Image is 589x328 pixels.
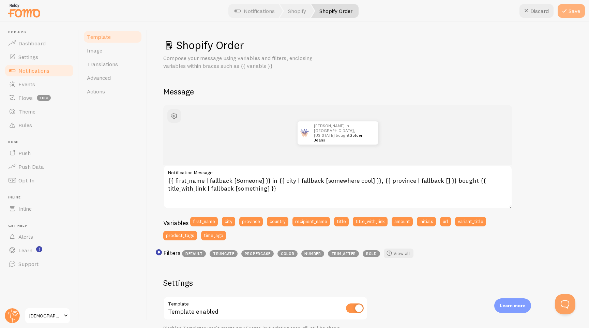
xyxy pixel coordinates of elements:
span: Push [8,140,74,145]
span: Get Help [8,224,74,228]
span: Events [18,81,35,88]
span: Translations [87,61,118,68]
span: bold [363,250,380,257]
img: fomo-relay-logo-orange.svg [7,2,41,19]
a: Settings [4,50,74,64]
button: title_with_link [353,217,388,226]
a: Push Data [4,160,74,174]
span: Flows [18,94,33,101]
img: Fomo [298,126,311,140]
span: Inline [8,195,74,200]
span: propercase [241,250,274,257]
a: Advanced [83,71,142,85]
h1: Shopify Order [163,38,573,52]
span: beta [37,95,51,101]
span: Advanced [87,74,111,81]
h3: Filters [163,249,180,257]
a: Learn [4,243,74,257]
svg: <p>Watch New Feature Tutorials!</p> [36,246,42,252]
a: Inline [4,202,74,215]
span: Settings [18,54,38,60]
span: number [301,250,324,257]
span: Pop-ups [8,30,74,34]
span: trim_after [328,250,359,257]
a: Notifications [4,64,74,77]
span: Actions [87,88,105,95]
a: Dashboard [4,36,74,50]
button: amount [392,217,413,226]
div: Learn more [494,298,531,313]
span: default [182,250,206,257]
span: Template [87,33,111,40]
span: Opt-In [18,177,34,184]
a: Flows beta [4,91,74,105]
button: variant_title [455,217,486,226]
a: Push [4,146,74,160]
button: city [222,217,235,226]
a: Opt-In [4,174,74,187]
span: Support [18,260,39,267]
a: Translations [83,57,142,71]
span: [DEMOGRAPHIC_DATA] [29,312,62,320]
iframe: Help Scout Beacon - Open [555,294,575,314]
button: country [267,217,288,226]
svg: <p>Use filters like | propercase to change CITY to City in your templates</p> [156,249,162,255]
span: Notifications [18,67,49,74]
div: Template enabled [163,296,368,321]
button: first_name [190,217,218,226]
span: Image [87,47,102,54]
a: Alerts [4,230,74,243]
button: province [239,217,263,226]
a: Golden Jeans [314,133,363,143]
span: truncate [210,250,238,257]
a: [DEMOGRAPHIC_DATA] [25,308,71,324]
button: time_ago [201,231,226,240]
a: Image [83,44,142,57]
button: title [334,217,349,226]
a: View all [384,249,413,258]
span: Inline [18,205,32,212]
span: color [277,250,298,257]
a: Events [4,77,74,91]
a: Rules [4,118,74,132]
h3: Variables [163,219,188,227]
a: Actions [83,85,142,98]
a: Theme [4,105,74,118]
span: Alerts [18,233,33,240]
p: [PERSON_NAME] in [GEOGRAPHIC_DATA], [US_STATE] bought [314,121,371,145]
span: Push Data [18,163,44,170]
button: url [440,217,451,226]
h2: Message [163,86,573,97]
span: Dashboard [18,40,46,47]
span: Theme [18,108,35,115]
a: Template [83,30,142,44]
button: recipient_name [292,217,330,226]
button: initials [417,217,436,226]
p: Learn more [500,302,526,309]
h2: Settings [163,278,368,288]
label: Notification Message [163,165,512,177]
span: Rules [18,122,32,129]
span: Learn [18,247,32,254]
button: product_tags [163,231,197,240]
p: Compose your message using variables and filters, enclosing variables within braces such as {{ va... [163,54,327,70]
span: Push [18,150,31,156]
a: Support [4,257,74,271]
